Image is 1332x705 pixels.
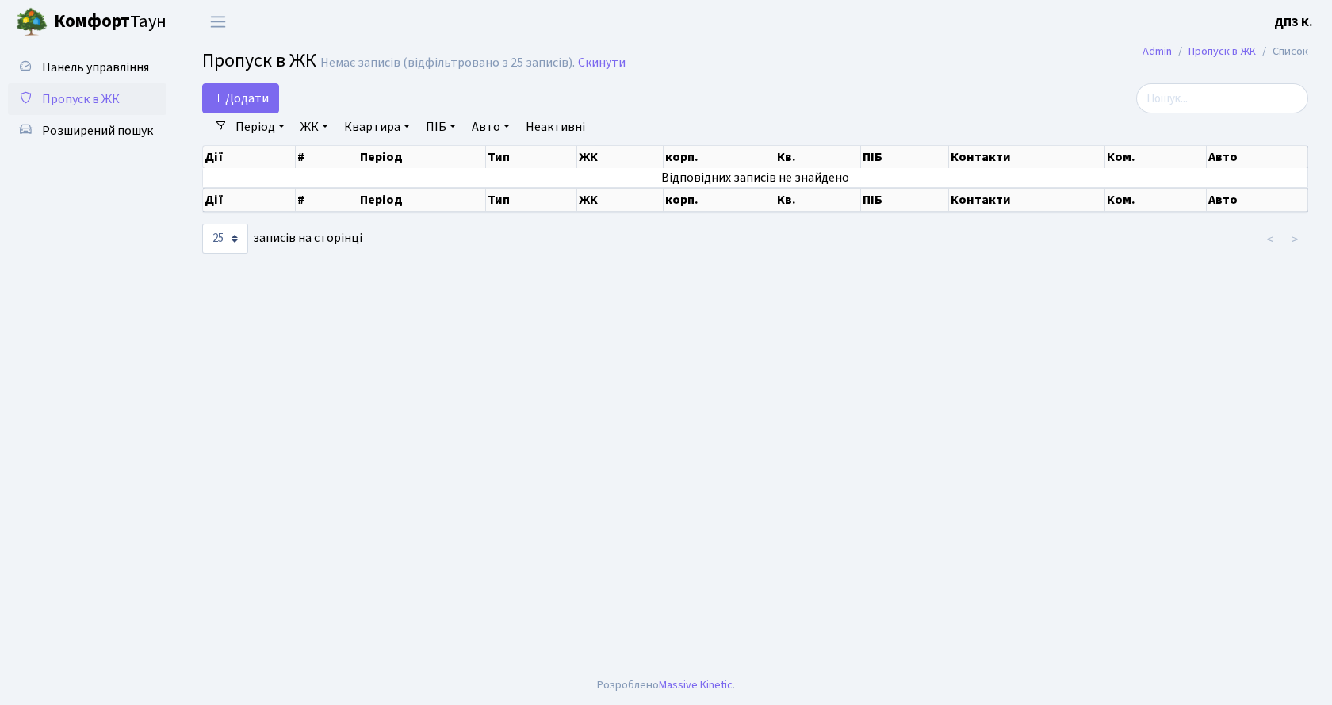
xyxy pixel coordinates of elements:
th: Кв. [775,188,861,212]
div: Розроблено . [597,676,735,694]
span: Пропуск в ЖК [42,90,120,108]
span: Пропуск в ЖК [202,47,316,75]
a: Скинути [578,56,626,71]
th: # [296,188,358,212]
th: Період [358,188,486,212]
a: Розширений пошук [8,115,166,147]
th: корп. [664,188,775,212]
th: Дії [203,188,296,212]
a: Пропуск в ЖК [1188,43,1256,59]
span: Таун [54,9,166,36]
a: ЖК [294,113,335,140]
th: # [296,146,358,168]
span: Панель управління [42,59,149,76]
th: Дії [203,146,296,168]
th: ЖК [577,188,664,212]
a: Період [229,113,291,140]
th: Кв. [775,146,861,168]
span: Додати [212,90,269,107]
a: ДП3 К. [1274,13,1313,32]
th: Авто [1207,146,1308,168]
th: Ком. [1105,188,1207,212]
b: Комфорт [54,9,130,34]
img: logo.png [16,6,48,38]
span: Розширений пошук [42,122,153,140]
label: записів на сторінці [202,224,362,254]
th: Тип [486,146,577,168]
a: Квартира [338,113,416,140]
th: ЖК [577,146,664,168]
select: записів на сторінці [202,224,248,254]
a: Неактивні [519,113,591,140]
a: Пропуск в ЖК [8,83,166,115]
th: ПІБ [861,146,949,168]
th: Період [358,146,486,168]
th: Авто [1207,188,1308,212]
th: ПІБ [861,188,949,212]
a: Авто [465,113,516,140]
th: Ком. [1105,146,1207,168]
b: ДП3 К. [1274,13,1313,31]
a: Admin [1143,43,1172,59]
input: Пошук... [1136,83,1308,113]
td: Відповідних записів не знайдено [203,168,1308,187]
th: Контакти [949,188,1105,212]
a: Додати [202,83,279,113]
a: Панель управління [8,52,166,83]
th: корп. [664,146,775,168]
div: Немає записів (відфільтровано з 25 записів). [320,56,575,71]
li: Список [1256,43,1308,60]
th: Контакти [949,146,1105,168]
a: Massive Kinetic [659,676,733,693]
a: ПІБ [419,113,462,140]
nav: breadcrumb [1119,35,1332,68]
th: Тип [486,188,577,212]
button: Переключити навігацію [198,9,238,35]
